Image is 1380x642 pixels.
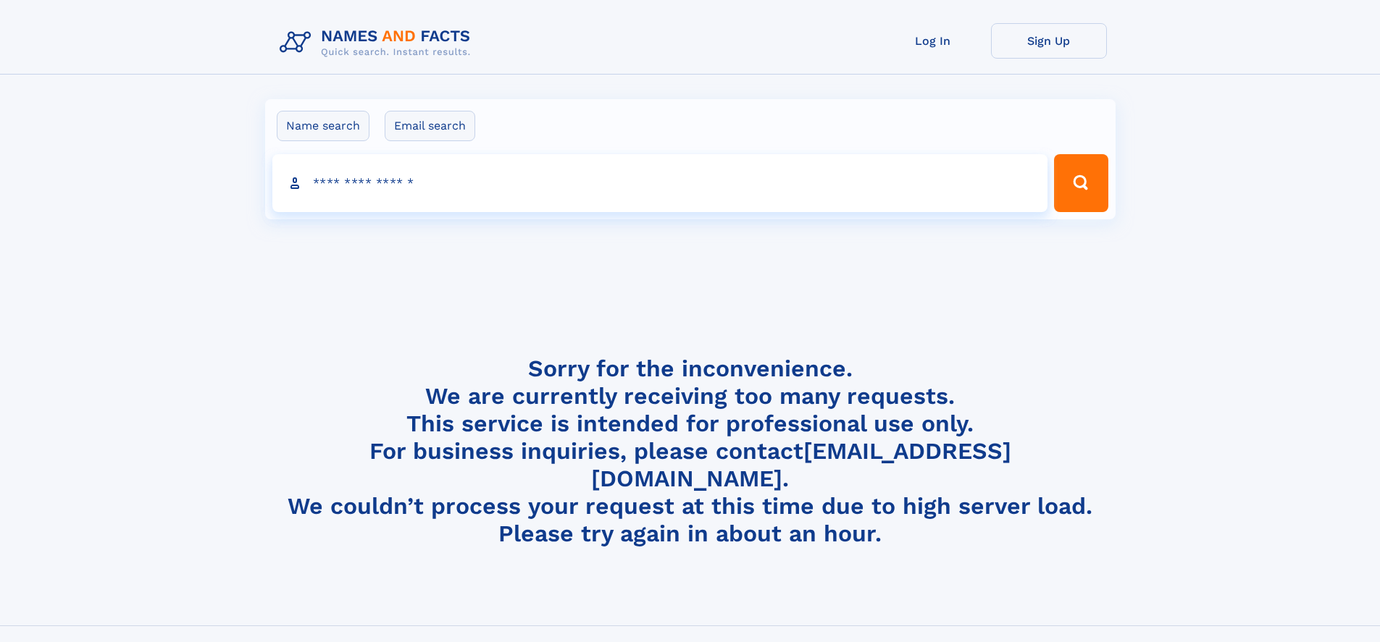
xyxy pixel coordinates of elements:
[272,154,1048,212] input: search input
[274,23,482,62] img: Logo Names and Facts
[1054,154,1108,212] button: Search Button
[385,111,475,141] label: Email search
[875,23,991,59] a: Log In
[274,355,1107,548] h4: Sorry for the inconvenience. We are currently receiving too many requests. This service is intend...
[277,111,369,141] label: Name search
[591,437,1011,492] a: [EMAIL_ADDRESS][DOMAIN_NAME]
[991,23,1107,59] a: Sign Up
